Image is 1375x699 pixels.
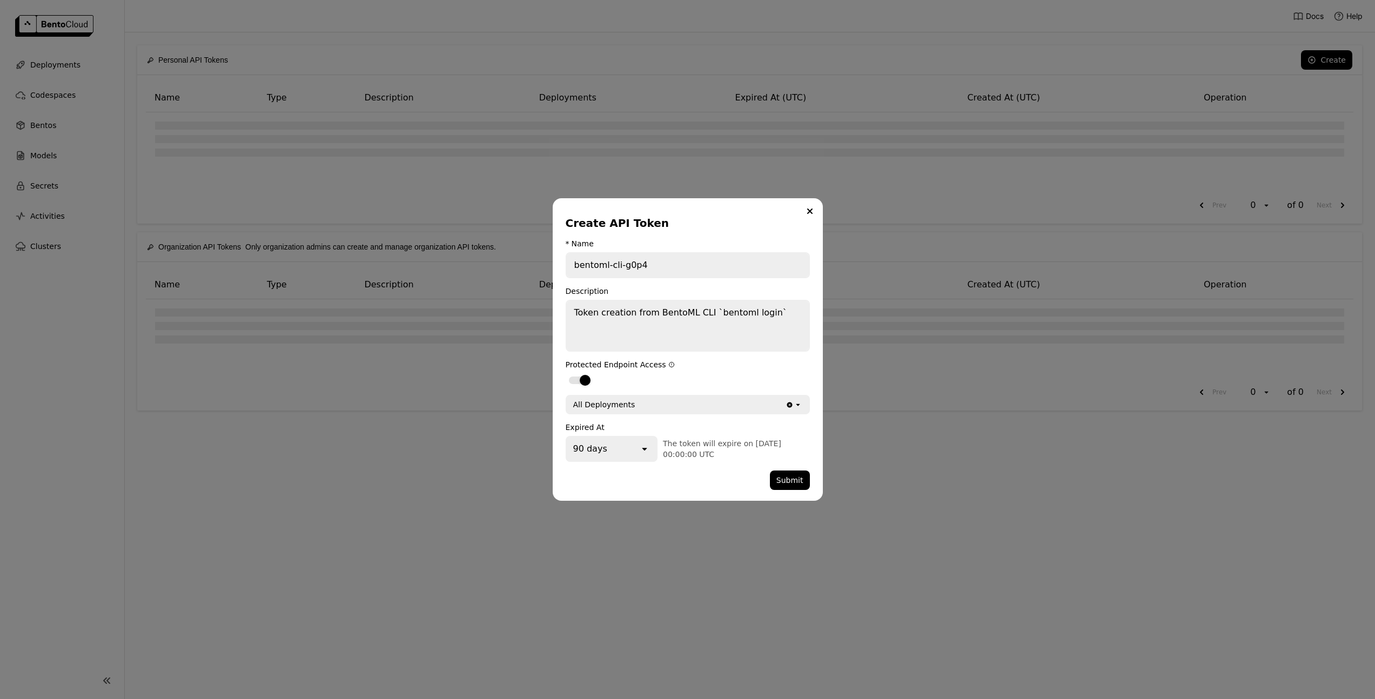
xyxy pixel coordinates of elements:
[566,360,810,369] div: Protected Endpoint Access
[770,471,810,490] button: Submit
[566,216,806,231] div: Create API Token
[663,439,781,459] span: The token will expire on [DATE] 00:00:00 UTC
[567,301,809,351] textarea: Token creation from BentoML CLI `bentoml login`
[573,399,635,410] div: All Deployments
[572,239,594,248] div: Name
[553,198,823,501] div: dialog
[566,423,810,432] div: Expired At
[636,399,637,410] input: Selected All Deployments.
[786,401,794,409] svg: Clear value
[794,400,802,409] svg: open
[803,205,816,218] button: Close
[566,287,810,295] div: Description
[639,443,650,454] svg: open
[573,442,607,455] div: 90 days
